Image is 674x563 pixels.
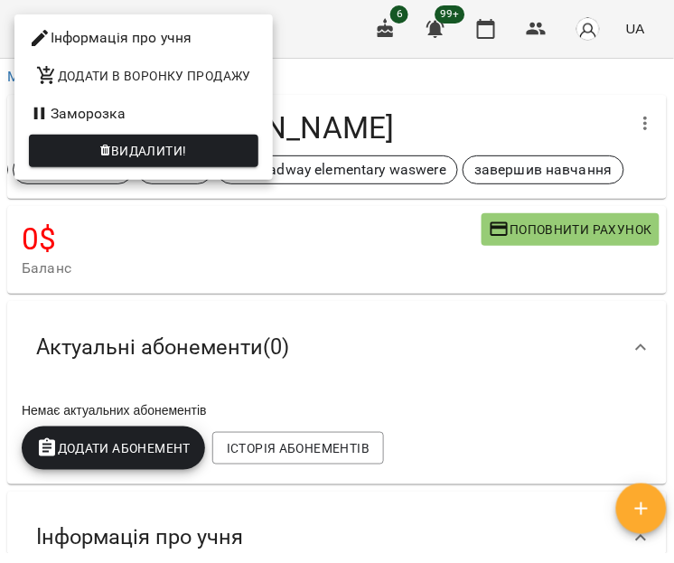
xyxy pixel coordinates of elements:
button: Видалити! [29,135,258,167]
span: Видалити! [111,140,187,162]
button: Додати в воронку продажу [29,60,258,92]
span: Додати в воронку продажу [36,65,251,87]
li: Інформація про учня [14,22,273,54]
li: Заморозка [14,98,273,130]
